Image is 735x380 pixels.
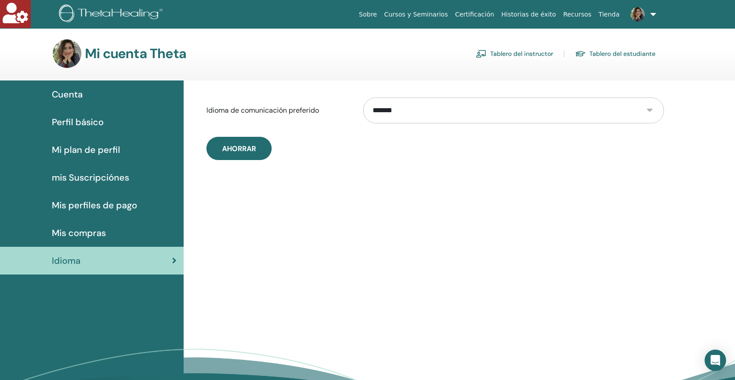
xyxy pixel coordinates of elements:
[52,171,129,184] span: mis Suscripciónes
[630,7,645,21] img: default.jpg
[52,143,120,156] span: Mi plan de perfil
[705,350,726,371] div: Open Intercom Messenger
[559,6,595,23] a: Recursos
[451,6,498,23] a: Certificación
[52,115,104,129] span: Perfil básico
[52,88,83,101] span: Cuenta
[200,102,357,119] label: Idioma de comunicación preferido
[595,6,623,23] a: Tienda
[52,226,106,240] span: Mis compras
[52,198,137,212] span: Mis perfiles de pago
[476,46,553,61] a: Tablero del instructor
[575,46,655,61] a: Tablero del estudiante
[85,46,186,62] h3: Mi cuenta Theta
[575,50,586,58] img: graduation-cap.svg
[355,6,380,23] a: Sobre
[206,137,272,160] button: Ahorrar
[381,6,452,23] a: Cursos y Seminarios
[222,144,256,153] span: Ahorrar
[476,50,487,58] img: chalkboard-teacher.svg
[52,254,80,267] span: Idioma
[498,6,559,23] a: Historias de éxito
[53,39,81,68] img: default.jpg
[59,4,166,25] img: logo.png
